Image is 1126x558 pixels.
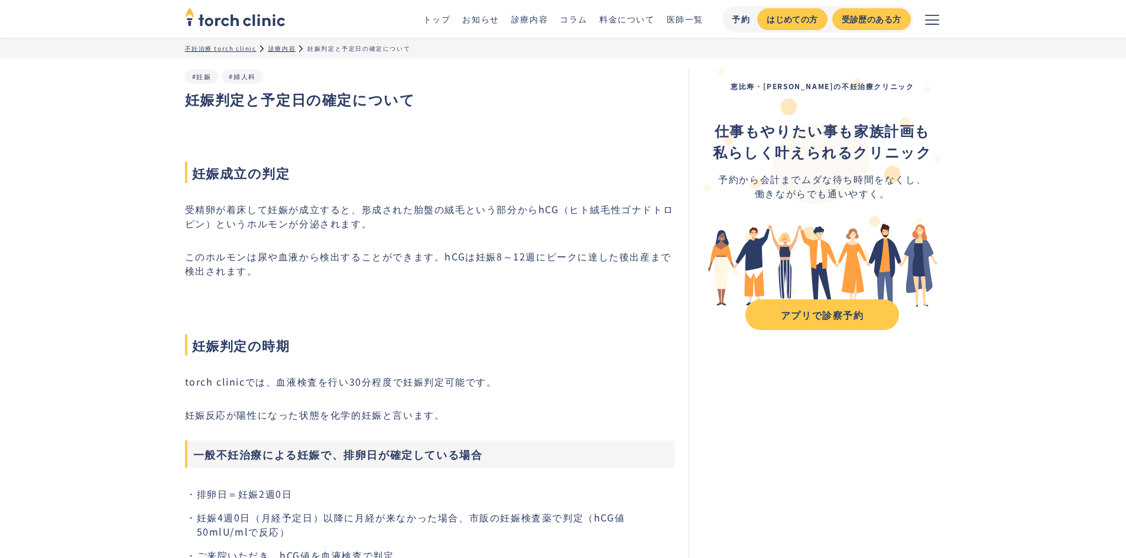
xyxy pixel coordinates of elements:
div: 妊娠判定と予定日の確定について [307,44,410,53]
a: 診療内容 [511,13,548,25]
a: トップ [423,13,451,25]
li: 妊娠4週0日（月経予定日）以降に月経が来なかった場合、市販の妊娠検査薬で判定（hCG値50mlU/mlで反応） [197,510,675,539]
a: コラム [560,13,588,25]
a: 不妊治療 torch clinic [185,44,257,53]
a: 医師一覧 [667,13,703,25]
a: #婦人科 [229,71,255,81]
p: 妊娠反応が陽性になった状態を化学的妊娠と言います。 [185,407,675,422]
strong: 私らしく叶えられるクリニック [713,141,932,162]
a: お知らせ [462,13,499,25]
h1: 妊娠判定と予定日の確定について [185,89,675,110]
div: はじめての方 [767,13,817,25]
div: アプリで診察予約 [756,308,888,322]
li: 排卵日＝妊娠2週0日 [197,487,675,501]
h3: 一般不妊治療による妊娠で、排卵日が確定している場合 [185,440,675,468]
ul: パンくずリスト [185,44,942,53]
p: 受精卵が着床して妊娠が成立すると、形成された胎盤の絨毛という部分からhCG（ヒト絨毛性ゴナドトロピン）というホルモンが分泌されます。 [185,202,675,230]
a: 診療内容 [268,44,296,53]
a: アプリで診察予約 [745,299,899,330]
div: 予約 [732,13,750,25]
span: 妊娠成立の判定 [185,162,675,183]
a: 受診歴のある方 [832,8,911,30]
a: はじめての方 [757,8,827,30]
a: home [185,8,285,30]
p: このホルモンは尿や血液から検出することができます。hCGは妊娠8～12週にピークに達した後出産まで検出されます。 [185,249,675,278]
p: torch clinicでは、血液検査を行い30分程度で妊娠判定可能です。 [185,374,675,389]
strong: 仕事もやりたい事も家族計画も [715,120,930,141]
div: 受診歴のある方 [842,13,901,25]
img: torch clinic [185,4,285,30]
a: #妊娠 [192,71,212,81]
div: 予約から会計までムダな待ち時間をなくし、 働きながらでも通いやすく。 [713,172,932,200]
a: 料金について [599,13,655,25]
strong: 恵比寿・[PERSON_NAME]の不妊治療クリニック [731,81,914,91]
div: ‍ ‍ [713,120,932,162]
span: 妊娠判定の時期 [185,334,675,355]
